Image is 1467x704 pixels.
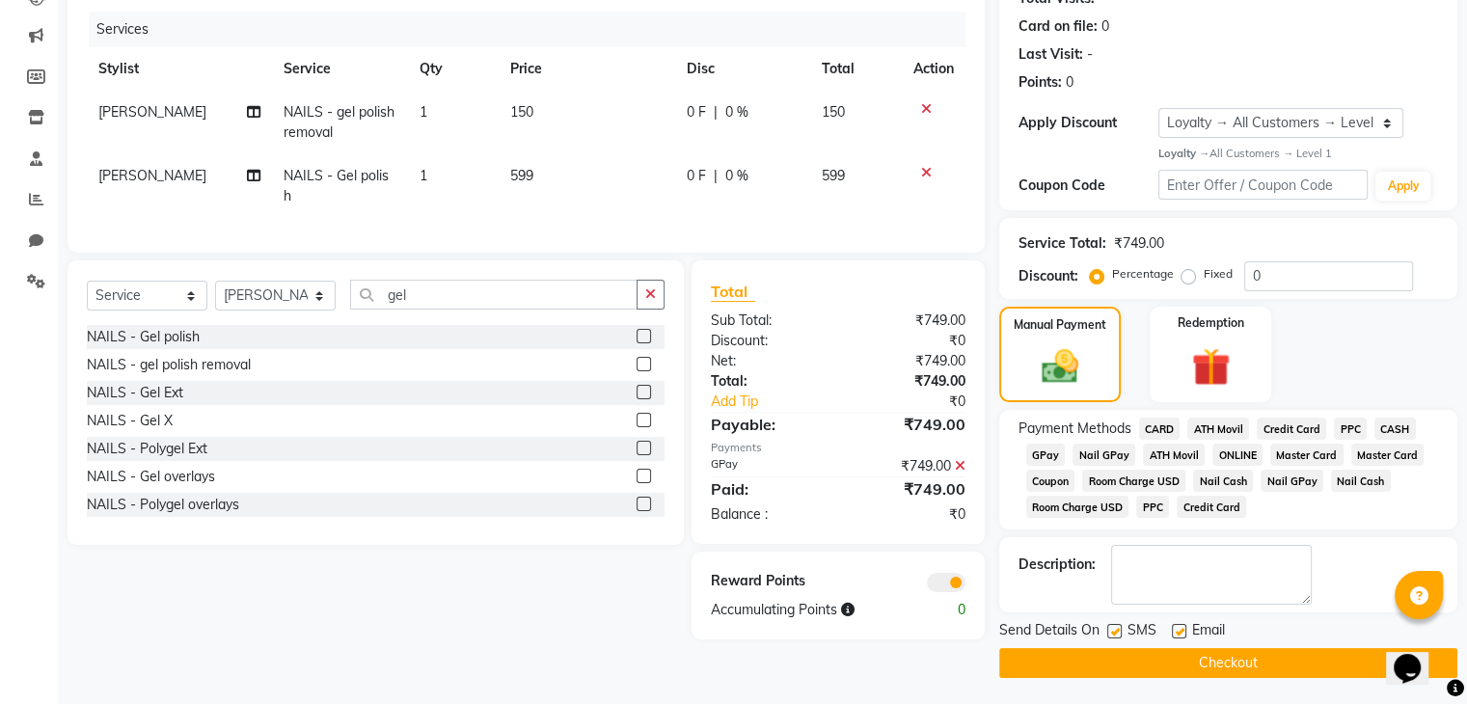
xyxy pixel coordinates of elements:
span: PPC [1334,418,1367,440]
div: Balance : [696,504,838,525]
div: Reward Points [696,571,838,592]
div: Points: [1019,72,1062,93]
div: Card on file: [1019,16,1098,37]
div: All Customers → Level 1 [1158,146,1438,162]
div: Service Total: [1019,233,1106,254]
span: 599 [822,167,845,184]
span: ATH Movil [1143,444,1205,466]
span: 0 F [687,166,706,186]
span: Master Card [1351,444,1425,466]
div: 0 [909,600,979,620]
span: NAILS - Gel polish [284,167,389,204]
button: Apply [1375,172,1430,201]
span: Send Details On [999,620,1100,644]
div: ₹749.00 [838,477,980,501]
span: Nail GPay [1261,470,1323,492]
th: Action [902,47,965,91]
span: 150 [510,103,533,121]
span: Payment Methods [1019,419,1131,439]
span: 0 % [725,102,748,122]
span: 0 % [725,166,748,186]
div: - [1087,44,1093,65]
span: ATH Movil [1187,418,1249,440]
div: ₹0 [838,504,980,525]
span: Coupon [1026,470,1075,492]
span: 150 [822,103,845,121]
span: Credit Card [1177,496,1246,518]
div: Paid: [696,477,838,501]
div: Net: [696,351,838,371]
label: Fixed [1204,265,1233,283]
div: Discount: [1019,266,1078,286]
div: GPay [696,456,838,476]
div: ₹749.00 [838,456,980,476]
label: Percentage [1112,265,1174,283]
div: ₹0 [861,392,979,412]
img: _cash.svg [1030,345,1090,388]
th: Service [272,47,408,91]
span: NAILS - gel polish removal [284,103,394,141]
div: NAILS - Gel Ext [87,383,183,403]
span: CASH [1374,418,1416,440]
span: SMS [1127,620,1156,644]
div: NAILS - gel polish removal [87,355,251,375]
div: Coupon Code [1019,176,1158,196]
div: Description: [1019,555,1096,575]
span: Credit Card [1257,418,1326,440]
div: ₹749.00 [1114,233,1164,254]
span: Nail Cash [1193,470,1253,492]
span: Master Card [1270,444,1344,466]
span: Total [711,282,755,302]
span: CARD [1139,418,1181,440]
div: NAILS - Gel X [87,411,173,431]
th: Disc [675,47,810,91]
span: Room Charge USD [1026,496,1129,518]
span: ONLINE [1212,444,1263,466]
div: NAILS - Gel polish [87,327,200,347]
span: Nail GPay [1073,444,1135,466]
span: 599 [510,167,533,184]
span: Room Charge USD [1082,470,1185,492]
div: ₹749.00 [838,371,980,392]
div: Total: [696,371,838,392]
span: | [714,166,718,186]
div: NAILS - Gel overlays [87,467,215,487]
label: Redemption [1178,314,1244,332]
div: ₹749.00 [838,413,980,436]
span: [PERSON_NAME] [98,167,206,184]
th: Stylist [87,47,272,91]
a: Add Tip [696,392,861,412]
div: Discount: [696,331,838,351]
th: Qty [408,47,499,91]
button: Checkout [999,648,1457,678]
span: GPay [1026,444,1066,466]
span: PPC [1136,496,1169,518]
div: Payments [711,440,965,456]
span: [PERSON_NAME] [98,103,206,121]
div: Payable: [696,413,838,436]
input: Search or Scan [350,280,638,310]
div: 0 [1066,72,1073,93]
iframe: chat widget [1386,627,1448,685]
label: Manual Payment [1014,316,1106,334]
span: 1 [420,167,427,184]
span: | [714,102,718,122]
th: Total [810,47,902,91]
img: _gift.svg [1180,343,1242,392]
div: Last Visit: [1019,44,1083,65]
span: Email [1192,620,1225,644]
input: Enter Offer / Coupon Code [1158,170,1369,200]
span: 0 F [687,102,706,122]
div: ₹749.00 [838,311,980,331]
div: Accumulating Points [696,600,909,620]
div: Services [89,12,980,47]
div: ₹749.00 [838,351,980,371]
strong: Loyalty → [1158,147,1209,160]
div: Apply Discount [1019,113,1158,133]
div: Sub Total: [696,311,838,331]
div: NAILS - Polygel overlays [87,495,239,515]
div: ₹0 [838,331,980,351]
span: 1 [420,103,427,121]
div: 0 [1101,16,1109,37]
span: Nail Cash [1331,470,1391,492]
